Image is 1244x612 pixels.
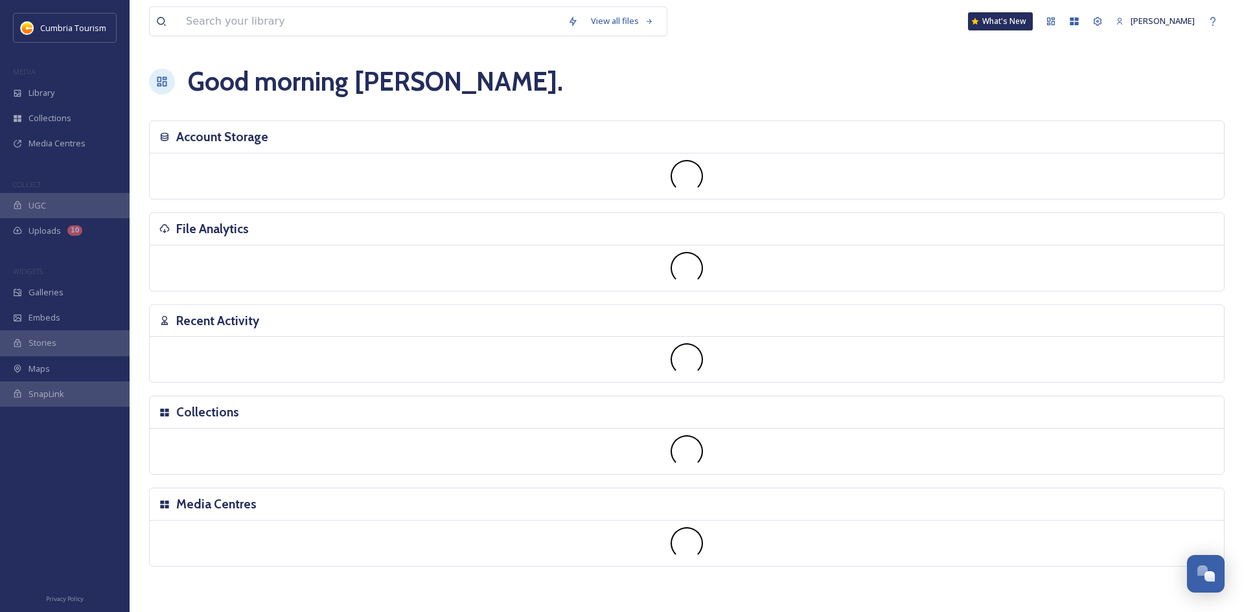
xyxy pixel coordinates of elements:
[46,590,84,606] a: Privacy Policy
[1131,15,1195,27] span: [PERSON_NAME]
[1109,8,1201,34] a: [PERSON_NAME]
[29,363,50,375] span: Maps
[584,8,660,34] a: View all files
[968,12,1033,30] a: What's New
[188,62,563,101] h1: Good morning [PERSON_NAME] .
[46,595,84,603] span: Privacy Policy
[13,266,43,276] span: WIDGETS
[29,337,56,349] span: Stories
[29,87,54,99] span: Library
[29,312,60,324] span: Embeds
[179,7,561,36] input: Search your library
[176,495,257,514] h3: Media Centres
[29,137,86,150] span: Media Centres
[176,403,239,422] h3: Collections
[176,312,259,330] h3: Recent Activity
[40,22,106,34] span: Cumbria Tourism
[29,199,46,212] span: UGC
[176,220,249,238] h3: File Analytics
[29,388,64,400] span: SnapLink
[13,179,41,189] span: COLLECT
[67,225,82,236] div: 10
[29,225,61,237] span: Uploads
[29,286,63,299] span: Galleries
[1187,555,1225,593] button: Open Chat
[176,128,268,146] h3: Account Storage
[29,112,71,124] span: Collections
[21,21,34,34] img: images.jpg
[13,67,36,76] span: MEDIA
